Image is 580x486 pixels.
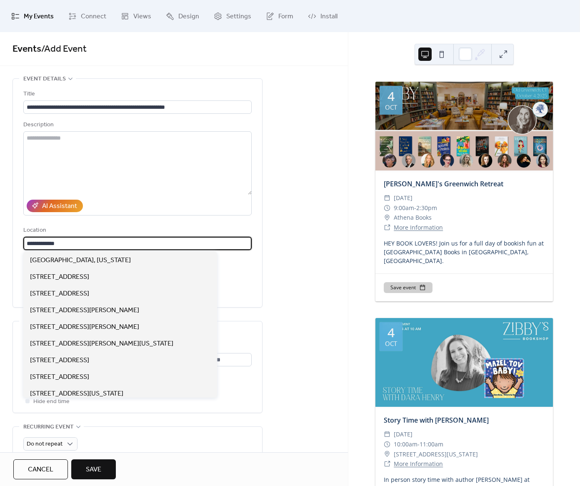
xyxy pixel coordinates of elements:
span: Views [133,10,151,23]
div: Oct [385,104,397,110]
span: [STREET_ADDRESS][US_STATE] [30,389,123,399]
span: Install [320,10,337,23]
span: Save [86,465,101,475]
span: [STREET_ADDRESS][PERSON_NAME][US_STATE] [30,339,173,349]
span: 2:30pm [416,203,437,213]
div: ​ [384,193,390,203]
span: Event details [23,74,66,84]
a: My Events [5,3,60,29]
a: Events [12,40,41,58]
span: [STREET_ADDRESS][US_STATE] [394,449,478,459]
div: Location [23,225,250,235]
a: More Information [394,460,443,468]
span: Settings [226,10,251,23]
a: More Information [394,223,443,231]
div: ​ [384,439,390,449]
span: Design [178,10,199,23]
a: Install [302,3,344,29]
button: Cancel [13,459,68,479]
div: HEY BOOK LOVERS! Join us for a full day of bookish fun at [GEOGRAPHIC_DATA] Books in [GEOGRAPHIC_... [375,239,553,265]
div: ​ [384,459,390,469]
div: Oct [385,341,397,347]
div: Description [23,120,250,130]
div: ​ [384,223,390,233]
span: [DATE] [394,193,412,203]
a: Design [160,3,205,29]
span: Do not repeat [27,438,62,450]
div: 4 [387,326,395,339]
span: My Events [24,10,54,23]
span: - [417,439,420,449]
div: ​ [384,203,390,213]
span: [STREET_ADDRESS] [30,272,89,282]
span: Recurring event [23,422,74,432]
button: Save event [384,282,432,293]
span: [STREET_ADDRESS] [30,289,89,299]
span: - [414,203,416,213]
span: 11:00am [420,439,443,449]
div: AI Assistant [42,201,77,211]
span: [STREET_ADDRESS][PERSON_NAME] [30,306,139,316]
span: 10:00am [394,439,417,449]
span: [GEOGRAPHIC_DATA], [US_STATE] [30,256,131,266]
button: Save [71,459,116,479]
a: [PERSON_NAME]'s Greenwich Retreat [384,179,503,188]
div: Title [23,89,250,99]
button: AI Assistant [27,200,83,212]
a: Views [115,3,157,29]
span: Connect [81,10,106,23]
div: 4 [387,90,395,103]
span: [STREET_ADDRESS] [30,356,89,366]
a: Story Time with [PERSON_NAME] [384,416,489,425]
div: ​ [384,449,390,459]
span: Cancel [28,465,53,475]
span: [STREET_ADDRESS] [30,372,89,382]
div: ​ [384,213,390,223]
a: Settings [207,3,257,29]
a: Connect [62,3,112,29]
span: 9:00am [394,203,414,213]
span: / Add Event [41,40,87,58]
span: [STREET_ADDRESS][PERSON_NAME] [30,322,139,332]
div: ​ [384,429,390,439]
span: Form [278,10,293,23]
span: Athena Books [394,213,432,223]
span: [DATE] [394,429,412,439]
span: Hide end time [33,397,70,407]
a: Form [260,3,300,29]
